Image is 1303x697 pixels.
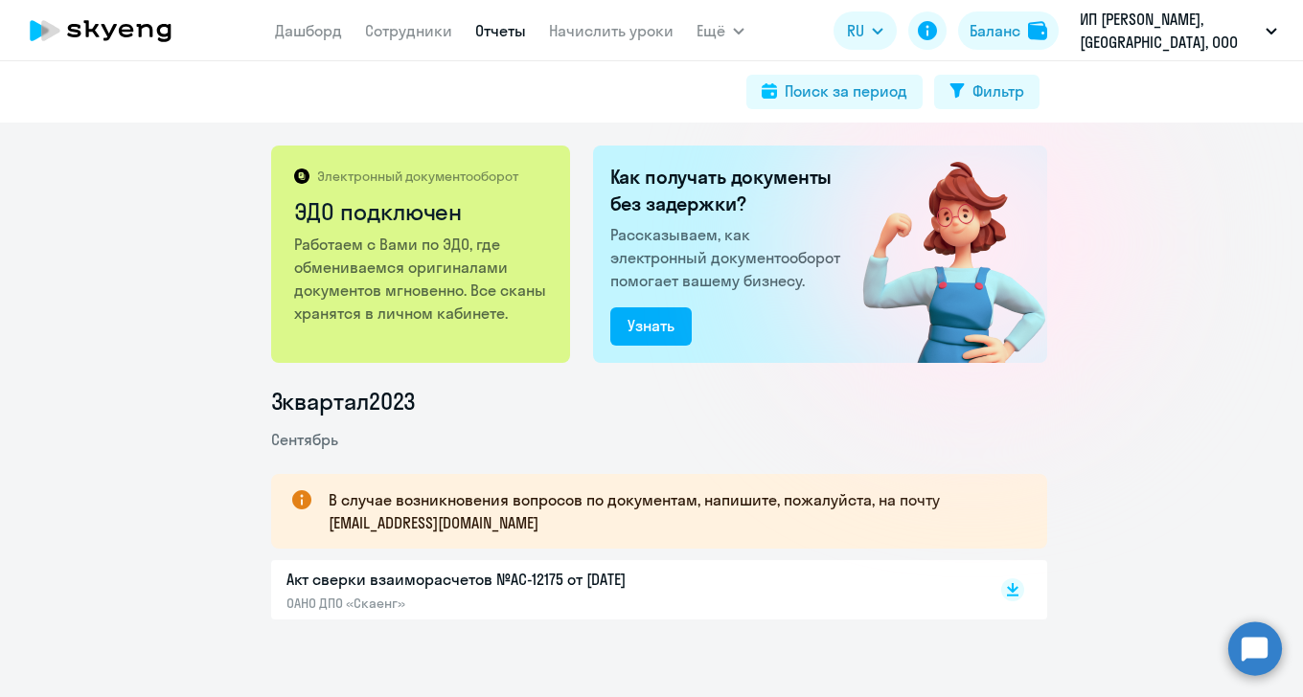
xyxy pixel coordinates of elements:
p: ОАНО ДПО «Скаенг» [286,595,689,612]
a: Начислить уроки [549,21,674,40]
li: 3 квартал 2023 [271,386,1047,416]
button: Ещё [697,11,744,50]
button: Поиск за период [746,75,923,109]
p: Электронный документооборот [317,168,518,185]
button: Балансbalance [958,11,1059,50]
p: В случае возникновения вопросов по документам, напишите, пожалуйста, на почту [EMAIL_ADDRESS][DOM... [329,488,1013,534]
h2: ЭДО подключен [294,196,550,227]
button: ИП [PERSON_NAME], [GEOGRAPHIC_DATA], ООО [1070,8,1287,54]
button: Узнать [610,307,692,346]
a: Акт сверки взаиморасчетов №AC-12175 от [DATE]ОАНО ДПО «Скаенг» [286,568,961,612]
div: Узнать [628,314,674,337]
p: Акт сверки взаиморасчетов №AC-12175 от [DATE] [286,568,689,591]
span: Сентябрь [271,430,338,449]
span: RU [847,19,864,42]
div: Баланс [970,19,1020,42]
a: Сотрудники [365,21,452,40]
div: Фильтр [972,79,1024,102]
div: Поиск за период [785,79,907,102]
p: Рассказываем, как электронный документооборот помогает вашему бизнесу. [610,223,848,292]
p: ИП [PERSON_NAME], [GEOGRAPHIC_DATA], ООО [1080,8,1258,54]
p: Работаем с Вами по ЭДО, где обмениваемся оригиналами документов мгновенно. Все сканы хранятся в л... [294,233,550,325]
img: balance [1028,21,1047,40]
a: Отчеты [475,21,526,40]
span: Ещё [697,19,725,42]
button: RU [834,11,897,50]
a: Дашборд [275,21,342,40]
img: connected [832,146,1047,363]
h2: Как получать документы без задержки? [610,164,848,217]
button: Фильтр [934,75,1040,109]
